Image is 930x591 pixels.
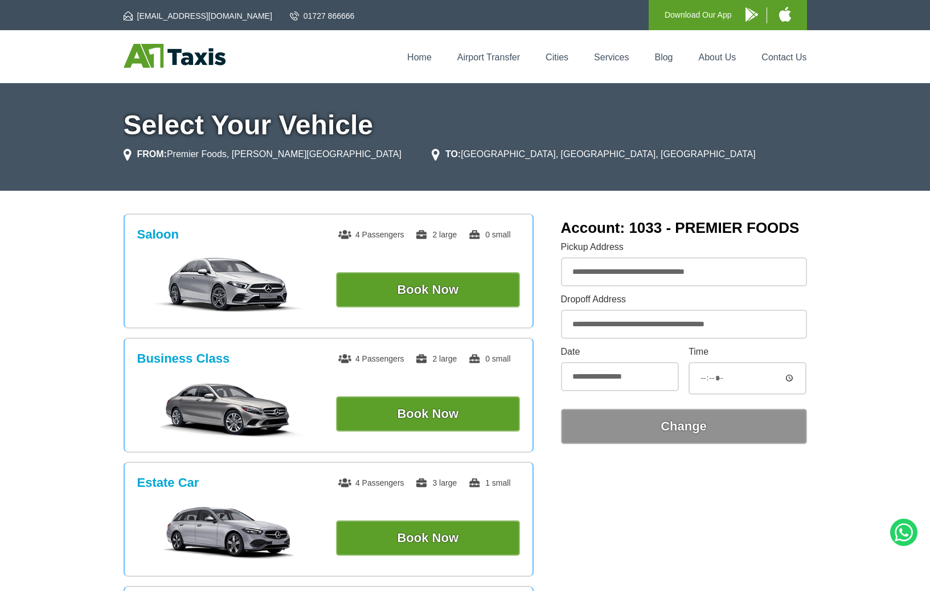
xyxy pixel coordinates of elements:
[445,149,461,159] strong: TO:
[779,7,791,22] img: A1 Taxis iPhone App
[407,52,432,62] a: Home
[546,52,568,62] a: Cities
[336,396,520,432] button: Book Now
[561,243,807,252] label: Pickup Address
[761,52,806,62] a: Contact Us
[124,10,272,22] a: [EMAIL_ADDRESS][DOMAIN_NAME]
[665,8,732,22] p: Download Our App
[415,230,457,239] span: 2 large
[338,478,404,487] span: 4 Passengers
[336,272,520,307] button: Book Now
[561,409,807,444] button: Change
[654,52,673,62] a: Blog
[561,219,807,237] h2: Account: 1033 - PREMIER FOODS
[336,520,520,556] button: Book Now
[143,504,314,561] img: Estate Car
[561,347,679,356] label: Date
[137,227,179,242] h3: Saloon
[689,347,806,356] label: Time
[415,478,457,487] span: 3 large
[124,112,807,139] h1: Select Your Vehicle
[124,44,226,68] img: A1 Taxis St Albans LTD
[594,52,629,62] a: Services
[137,351,230,366] h3: Business Class
[468,354,510,363] span: 0 small
[290,10,355,22] a: 01727 866666
[561,295,807,304] label: Dropoff Address
[745,7,758,22] img: A1 Taxis Android App
[432,147,756,161] li: [GEOGRAPHIC_DATA], [GEOGRAPHIC_DATA], [GEOGRAPHIC_DATA]
[143,380,314,437] img: Business Class
[338,354,404,363] span: 4 Passengers
[124,147,402,161] li: Premier Foods, [PERSON_NAME][GEOGRAPHIC_DATA]
[468,478,510,487] span: 1 small
[137,475,199,490] h3: Estate Car
[457,52,520,62] a: Airport Transfer
[137,149,167,159] strong: FROM:
[143,256,314,313] img: Saloon
[338,230,404,239] span: 4 Passengers
[699,52,736,62] a: About Us
[468,230,510,239] span: 0 small
[415,354,457,363] span: 2 large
